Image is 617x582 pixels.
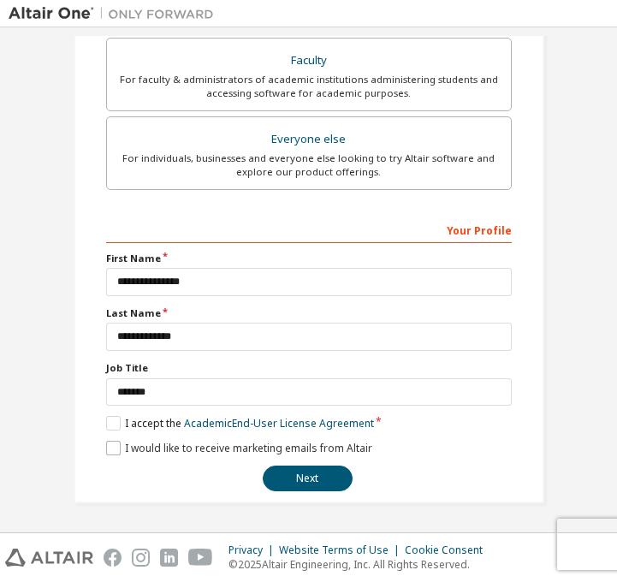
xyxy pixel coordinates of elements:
[117,128,501,151] div: Everyone else
[106,416,374,431] label: I accept the
[117,151,501,179] div: For individuals, businesses and everyone else looking to try Altair software and explore our prod...
[106,306,512,320] label: Last Name
[9,5,222,22] img: Altair One
[228,557,493,572] p: © 2025 Altair Engineering, Inc. All Rights Reserved.
[132,549,150,567] img: instagram.svg
[106,216,512,243] div: Your Profile
[263,466,353,491] button: Next
[106,361,512,375] label: Job Title
[160,549,178,567] img: linkedin.svg
[184,416,374,431] a: Academic End-User License Agreement
[117,73,501,100] div: For faculty & administrators of academic institutions administering students and accessing softwa...
[106,441,372,455] label: I would like to receive marketing emails from Altair
[405,543,493,557] div: Cookie Consent
[5,549,93,567] img: altair_logo.svg
[106,252,512,265] label: First Name
[117,49,501,73] div: Faculty
[188,549,213,567] img: youtube.svg
[279,543,405,557] div: Website Terms of Use
[228,543,279,557] div: Privacy
[104,549,122,567] img: facebook.svg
